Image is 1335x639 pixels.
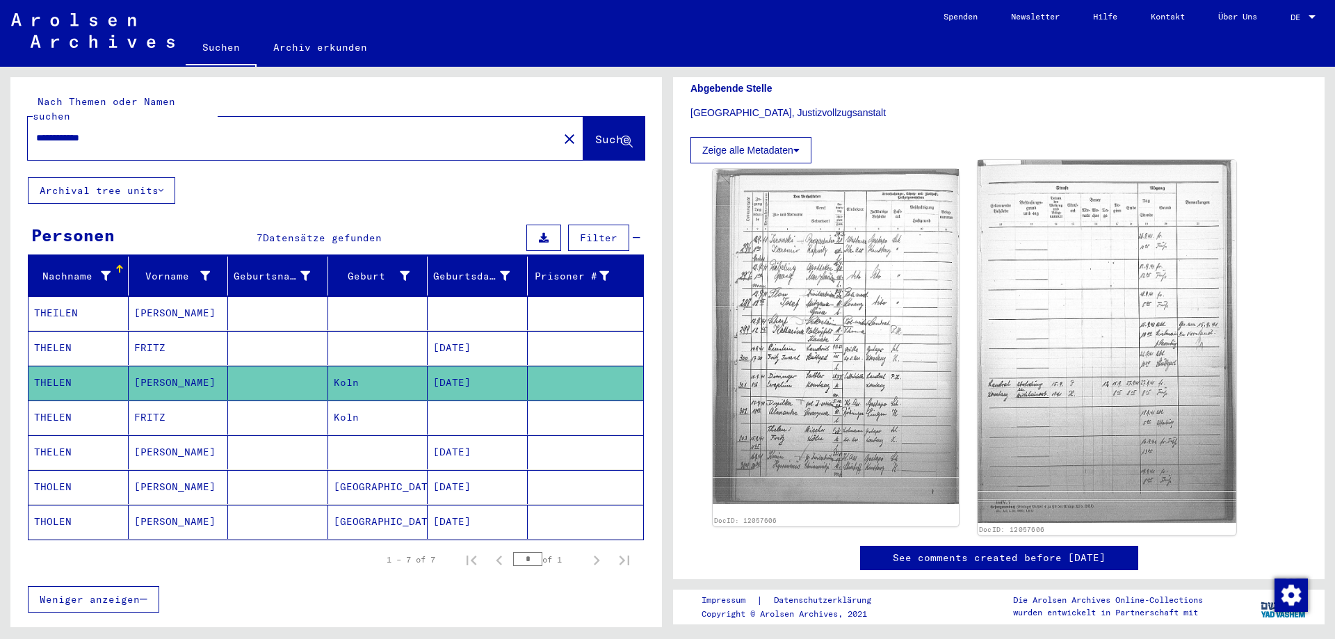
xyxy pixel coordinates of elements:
[1275,579,1308,612] img: Zustimmung ändern
[28,177,175,204] button: Archival tree units
[29,257,129,296] mat-header-cell: Nachname
[129,470,229,504] mat-cell: [PERSON_NAME]
[428,470,528,504] mat-cell: [DATE]
[29,435,129,469] mat-cell: THELEN
[34,265,128,287] div: Nachname
[580,232,617,244] span: Filter
[29,401,129,435] mat-cell: THELEN
[328,470,428,504] mat-cell: [GEOGRAPHIC_DATA]
[40,593,140,606] span: Weniger anzeigen
[533,265,627,287] div: Prisoner #
[595,132,630,146] span: Suche
[28,586,159,613] button: Weniger anzeigen
[234,265,327,287] div: Geburtsname
[129,366,229,400] mat-cell: [PERSON_NAME]
[458,546,485,574] button: First page
[257,31,384,64] a: Archiv erkunden
[334,265,428,287] div: Geburt‏
[714,517,777,524] a: DocID: 12057606
[690,83,772,94] b: Abgebende Stelle
[690,106,1307,120] p: [GEOGRAPHIC_DATA], Justizvollzugsanstalt
[134,269,211,284] div: Vorname
[428,435,528,469] mat-cell: [DATE]
[29,505,129,539] mat-cell: THOLEN
[610,546,638,574] button: Last page
[328,366,428,400] mat-cell: Koln
[1013,594,1203,606] p: Die Arolsen Archives Online-Collections
[129,331,229,365] mat-cell: FRITZ
[702,593,756,608] a: Impressum
[561,131,578,147] mat-icon: close
[328,505,428,539] mat-cell: [GEOGRAPHIC_DATA]
[1290,13,1306,22] span: DE
[428,257,528,296] mat-header-cell: Geburtsdatum
[328,257,428,296] mat-header-cell: Geburt‏
[328,401,428,435] mat-cell: Koln
[583,117,645,160] button: Suche
[485,546,513,574] button: Previous page
[129,401,229,435] mat-cell: FRITZ
[428,505,528,539] mat-cell: [DATE]
[129,296,229,330] mat-cell: [PERSON_NAME]
[334,269,410,284] div: Geburt‏
[228,257,328,296] mat-header-cell: Geburtsname
[234,269,310,284] div: Geburtsname
[186,31,257,67] a: Suchen
[528,257,644,296] mat-header-cell: Prisoner #
[690,137,811,163] button: Zeige alle Metadaten
[11,13,175,48] img: Arolsen_neg.svg
[1013,606,1203,619] p: wurden entwickelt in Partnerschaft mit
[978,160,1236,523] img: 002.jpg
[29,331,129,365] mat-cell: THELEN
[702,608,888,620] p: Copyright © Arolsen Archives, 2021
[31,223,115,248] div: Personen
[33,95,175,122] mat-label: Nach Themen oder Namen suchen
[428,366,528,400] mat-cell: [DATE]
[257,232,263,244] span: 7
[568,225,629,251] button: Filter
[129,505,229,539] mat-cell: [PERSON_NAME]
[263,232,382,244] span: Datensätze gefunden
[134,265,228,287] div: Vorname
[428,331,528,365] mat-cell: [DATE]
[702,593,888,608] div: |
[29,366,129,400] mat-cell: THELEN
[1258,589,1310,624] img: yv_logo.png
[34,269,111,284] div: Nachname
[763,593,888,608] a: Datenschutzerklärung
[29,296,129,330] mat-cell: THEILEN
[129,257,229,296] mat-header-cell: Vorname
[556,124,583,152] button: Clear
[129,435,229,469] mat-cell: [PERSON_NAME]
[583,546,610,574] button: Next page
[433,269,510,284] div: Geburtsdatum
[893,551,1106,565] a: See comments created before [DATE]
[713,169,959,503] img: 001.jpg
[978,525,1044,533] a: DocID: 12057606
[29,470,129,504] mat-cell: THOLEN
[513,553,583,566] div: of 1
[533,269,610,284] div: Prisoner #
[387,553,435,566] div: 1 – 7 of 7
[433,265,527,287] div: Geburtsdatum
